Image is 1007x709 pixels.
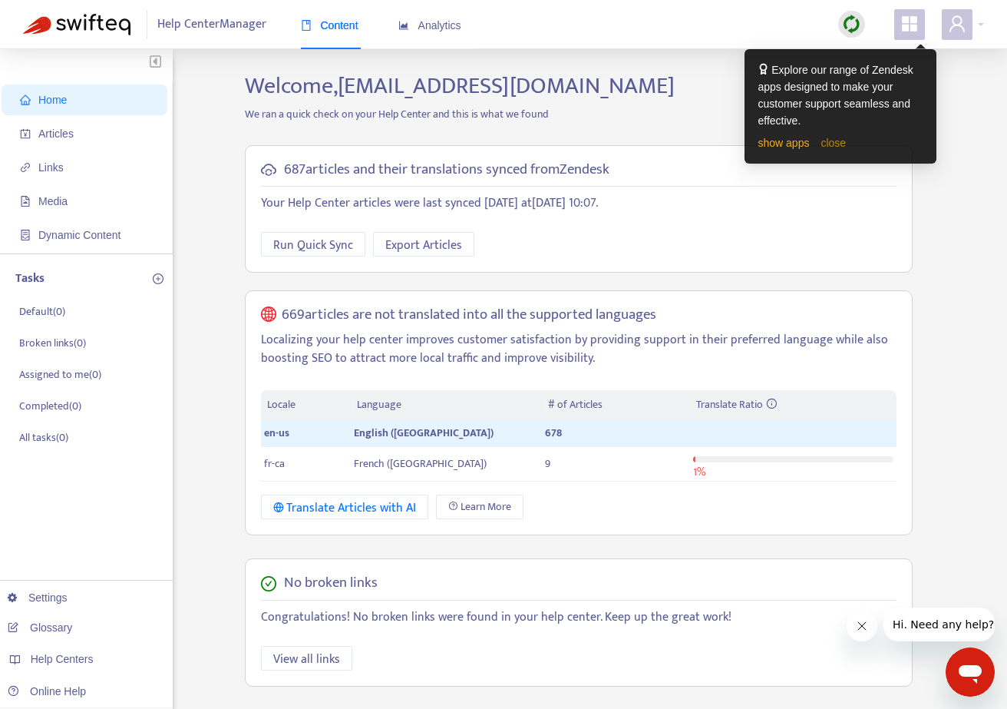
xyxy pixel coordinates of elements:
[15,270,45,288] p: Tasks
[264,455,285,472] span: fr-ca
[20,94,31,105] span: home
[282,306,656,324] h5: 669 articles are not translated into all the supported languages
[261,232,365,257] button: Run Quick Sync
[245,67,675,105] span: Welcome, [EMAIL_ADDRESS][DOMAIN_NAME]
[900,15,919,33] span: appstore
[8,685,86,697] a: Online Help
[38,128,74,140] span: Articles
[693,463,705,481] span: 1 %
[273,236,353,255] span: Run Quick Sync
[847,611,877,641] iframe: Close message
[542,390,690,420] th: # of Articles
[461,499,511,515] span: Learn More
[842,15,861,34] img: sync.dc5367851b00ba804db3.png
[261,162,276,177] span: cloud-sync
[31,653,94,665] span: Help Centers
[758,137,810,149] a: show apps
[261,306,276,324] span: global
[264,424,289,442] span: en-us
[233,106,924,122] p: We ran a quick check on your Help Center and this is what we found
[948,15,966,33] span: user
[8,621,72,634] a: Glossary
[545,455,550,472] span: 9
[758,61,923,129] div: Explore our range of Zendesk apps designed to make your customer support seamless and effective.
[261,495,429,519] button: Translate Articles with AI
[820,137,846,149] a: close
[153,273,163,284] span: plus-circle
[696,396,890,413] div: Translate Ratio
[38,195,68,207] span: Media
[19,335,86,351] p: Broken links ( 0 )
[545,424,562,442] span: 678
[20,230,31,240] span: container
[19,303,65,320] p: Default ( 0 )
[301,20,312,31] span: book
[38,94,67,106] span: Home
[385,236,462,255] span: Export Articles
[436,495,523,519] a: Learn More
[20,196,31,207] span: file-image
[23,14,130,35] img: Swifteq
[883,608,995,641] iframe: Message from company
[398,19,461,31] span: Analytics
[398,20,409,31] span: area-chart
[261,576,276,591] span: check-circle
[261,646,352,671] button: View all links
[19,398,81,414] p: Completed ( 0 )
[261,390,352,420] th: Locale
[301,19,358,31] span: Content
[354,424,494,442] span: English ([GEOGRAPHIC_DATA])
[273,650,340,669] span: View all links
[354,455,487,472] span: French ([GEOGRAPHIC_DATA])
[19,429,68,446] p: All tasks ( 0 )
[261,194,896,213] p: Your Help Center articles were last synced [DATE] at [DATE] 10:07 .
[284,161,609,179] h5: 687 articles and their translations synced from Zendesk
[38,229,121,241] span: Dynamic Content
[20,128,31,139] span: account-book
[946,648,995,697] iframe: Button to launch messaging window
[157,10,266,39] span: Help Center Manager
[19,366,101,383] p: Assigned to me ( 0 )
[373,232,474,257] button: Export Articles
[351,390,541,420] th: Language
[261,331,896,368] p: Localizing your help center improves customer satisfaction by providing support in their preferre...
[38,161,64,174] span: Links
[261,608,896,627] p: Congratulations! No broken links were found in your help center. Keep up the great work!
[284,575,378,592] h5: No broken links
[20,162,31,173] span: link
[273,499,417,518] div: Translate Articles with AI
[8,591,68,604] a: Settings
